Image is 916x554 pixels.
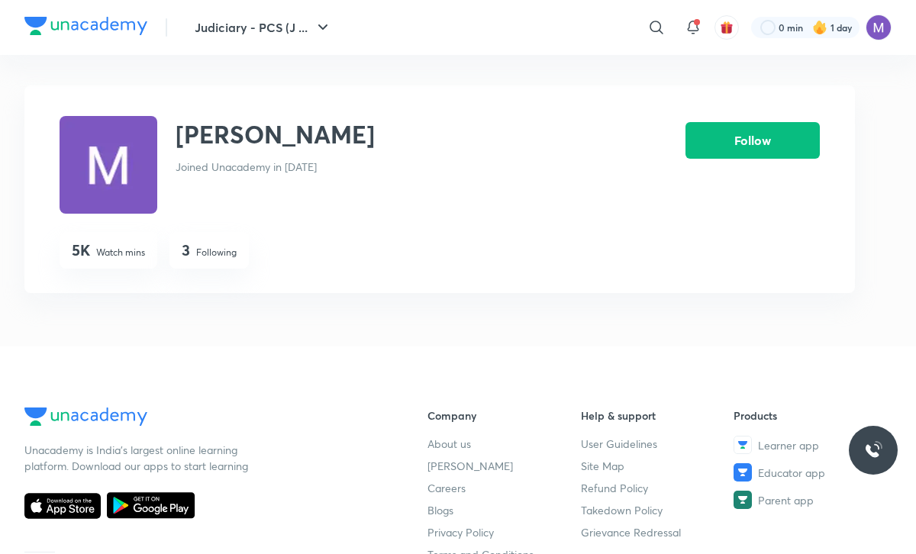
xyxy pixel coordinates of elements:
[24,442,253,474] p: Unacademy is India’s largest online learning platform. Download our apps to start learning
[581,458,734,474] a: Site Map
[176,159,375,175] p: Joined Unacademy in [DATE]
[734,491,752,509] img: Parent app
[581,436,734,452] a: User Guidelines
[685,122,820,159] button: Follow
[758,437,819,453] span: Learner app
[196,246,237,259] p: Following
[581,524,734,540] a: Grievance Redressal
[182,241,190,259] h4: 3
[24,17,147,35] img: Company Logo
[581,502,734,518] a: Takedown Policy
[864,441,882,459] img: ttu
[720,21,734,34] img: avatar
[758,492,814,508] span: Parent app
[427,436,581,452] a: About us
[427,480,466,496] span: Careers
[866,14,892,40] img: Muskan Bansal
[714,15,739,40] button: avatar
[734,463,887,482] a: Educator app
[581,407,734,424] h6: Help & support
[24,407,379,430] a: Company Logo
[734,463,752,482] img: Educator app
[427,524,581,540] a: Privacy Policy
[581,480,734,496] a: Refund Policy
[24,17,147,39] a: Company Logo
[96,246,145,259] p: Watch mins
[734,436,752,454] img: Learner app
[176,116,375,153] h2: [PERSON_NAME]
[734,407,887,424] h6: Products
[427,458,581,474] a: [PERSON_NAME]
[427,480,581,496] a: Careers
[24,407,147,426] img: Company Logo
[734,436,887,454] a: Learner app
[734,491,887,509] a: Parent app
[812,20,827,35] img: streak
[427,502,581,518] a: Blogs
[758,465,825,481] span: Educator app
[60,116,157,214] img: Avatar
[72,241,90,259] h4: 5K
[427,407,581,424] h6: Company
[185,12,341,43] button: Judiciary - PCS (J ...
